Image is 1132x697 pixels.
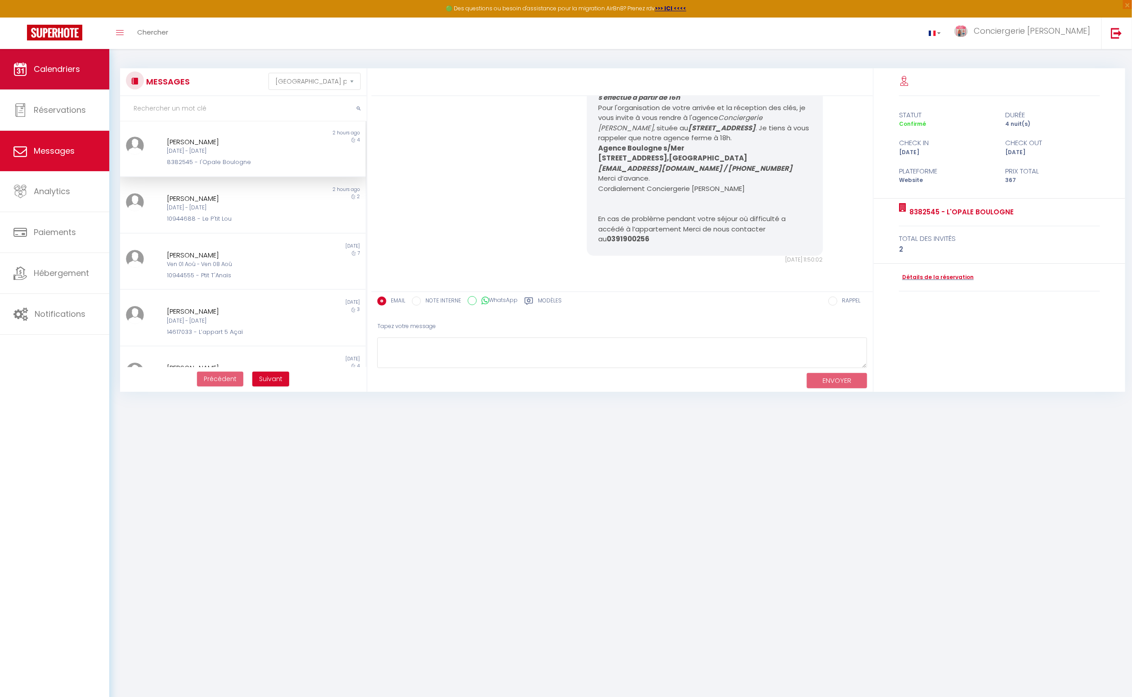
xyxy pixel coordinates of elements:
[144,71,190,92] h3: MESSAGES
[948,18,1101,49] a: ... Conciergerie [PERSON_NAME]
[598,153,669,163] span: [STREET_ADDRESS],
[598,214,812,244] p: En cas de problème pendant votre séjour où difficulté a accédé à l’appartement Merci de nous cont...
[1000,148,1106,157] div: [DATE]
[598,113,764,133] em: Conciergerie [PERSON_NAME]
[126,363,144,381] img: ...
[357,193,360,200] span: 2
[1000,176,1106,185] div: 367
[893,166,1000,177] div: Plateforme
[974,25,1090,36] span: Conciergerie [PERSON_NAME]
[167,214,298,223] div: 10944688 - Le P'tit Lou
[259,374,282,383] span: Suivant
[899,233,1100,244] div: total des invités
[35,308,85,320] span: Notifications
[538,297,562,308] label: Modèles
[893,138,1000,148] div: check in
[1000,120,1106,129] div: 4 nuit(s)
[167,158,298,167] div: 8382545 - l'Opale Boulogne
[607,234,649,244] strong: 0391900256
[34,63,80,75] span: Calendriers
[126,193,144,211] img: ...
[130,18,175,49] a: Chercher
[598,173,812,194] p: Merci d’avance. Cordialement Conciergerie [PERSON_NAME]
[197,372,243,387] button: Previous
[1000,110,1106,120] div: durée
[137,27,168,37] span: Chercher
[34,145,75,156] span: Messages
[598,83,812,143] p: Pour l'organisation de votre arrivée et la réception des clés, je vous invite à vous rendre à l'a...
[167,363,298,373] div: [PERSON_NAME]
[357,363,360,369] span: 4
[899,244,1100,255] div: 2
[204,374,237,383] span: Précédent
[688,123,756,133] em: [STREET_ADDRESS]
[893,148,1000,157] div: [DATE]
[167,147,298,155] div: [DATE] - [DATE]
[120,96,367,121] input: Rechercher un mot clé
[421,297,461,306] label: NOTE INTERNE
[1000,166,1106,177] div: Prix total
[1111,27,1122,39] img: logout
[899,120,926,128] span: Confirmé
[34,267,89,279] span: Hébergement
[893,110,1000,120] div: statut
[126,250,144,268] img: ...
[587,256,823,264] div: [DATE] 11:50:02
[167,317,298,325] div: [DATE] - [DATE]
[126,306,144,324] img: ...
[357,137,360,143] span: 4
[167,193,298,204] div: [PERSON_NAME]
[243,129,366,137] div: 2 hours ago
[837,297,860,306] label: RAPPEL
[34,104,86,115] span: Réservations
[893,176,1000,185] div: Website
[807,373,867,389] button: ENVOYER
[358,250,360,257] span: 7
[243,299,366,306] div: [DATE]
[167,260,298,269] div: Ven 01 Aoû - Ven 08 Aoû
[954,26,968,37] img: ...
[477,296,518,306] label: WhatsApp
[669,153,747,163] span: [GEOGRAPHIC_DATA]
[598,164,792,173] em: [EMAIL_ADDRESS][DOMAIN_NAME] / [PHONE_NUMBER]
[34,186,70,197] span: Analytics
[1000,138,1106,148] div: check out
[167,204,298,212] div: [DATE] - [DATE]
[34,226,76,238] span: Paiements
[126,137,144,155] img: ...
[386,297,405,306] label: EMAIL
[167,328,298,337] div: 14617033 - L’appart 5 Açaï
[598,143,685,153] span: Agence Boulogne s/Mer
[357,306,360,313] span: 3
[167,306,298,317] div: [PERSON_NAME]
[167,250,298,261] div: [PERSON_NAME]
[243,243,366,250] div: [DATE]
[899,273,974,282] a: Détails de la réservation
[252,372,289,387] button: Next
[27,25,82,40] img: Super Booking
[655,4,686,12] a: >>> ICI <<<<
[167,137,298,147] div: [PERSON_NAME]
[377,315,867,337] div: Tapez votre message
[167,271,298,280] div: 10944555 - Ptit T'Anaïs
[243,186,366,193] div: 2 hours ago
[243,355,366,363] div: [DATE]
[906,207,1014,218] a: 8382545 - l'Opale Boulogne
